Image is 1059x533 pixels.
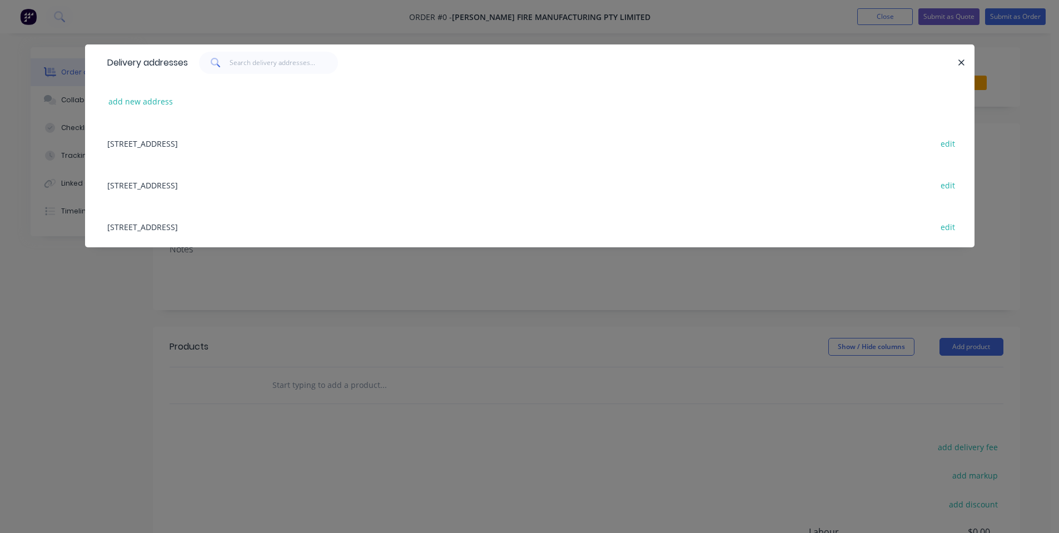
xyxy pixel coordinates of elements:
[230,52,338,74] input: Search delivery addresses...
[935,136,961,151] button: edit
[102,45,188,81] div: Delivery addresses
[102,122,958,164] div: [STREET_ADDRESS]
[103,94,179,109] button: add new address
[102,206,958,247] div: [STREET_ADDRESS]
[935,219,961,234] button: edit
[935,177,961,192] button: edit
[102,164,958,206] div: [STREET_ADDRESS]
